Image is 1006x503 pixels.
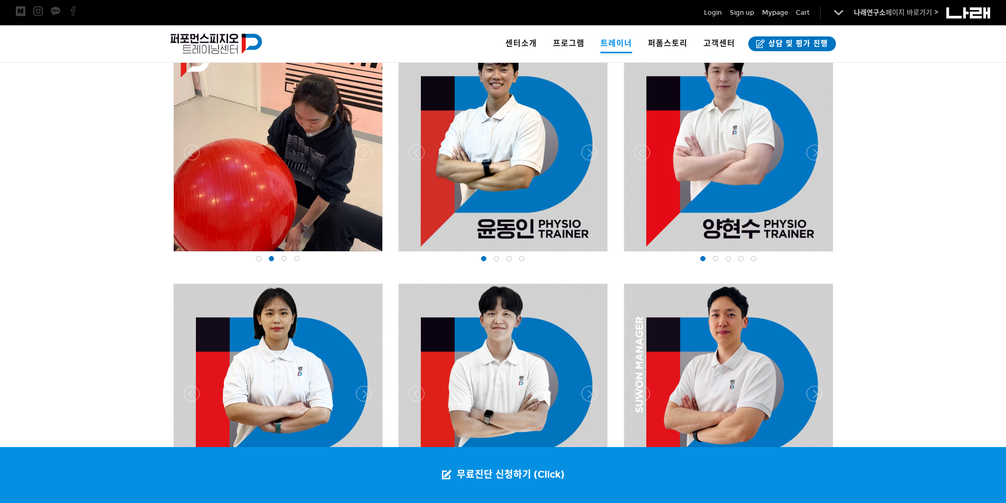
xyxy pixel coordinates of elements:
[600,35,632,53] span: 트레이너
[854,8,938,17] a: 나래연구소페이지 바로가기 >
[854,8,886,17] strong: 나래연구소
[748,36,836,51] a: 상담 및 평가 진행
[497,25,545,62] a: 센터소개
[762,7,788,18] a: Mypage
[545,25,593,62] a: 프로그램
[704,7,722,18] a: Login
[765,39,828,49] span: 상담 및 평가 진행
[431,447,575,503] a: 무료진단 신청하기 (Click)
[593,25,640,62] a: 트레이너
[553,39,585,48] span: 프로그램
[796,7,810,18] a: Cart
[648,39,688,48] span: 퍼폼스토리
[640,25,695,62] a: 퍼폼스토리
[703,39,735,48] span: 고객센터
[695,25,743,62] a: 고객센터
[730,7,754,18] a: Sign up
[505,39,537,48] span: 센터소개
